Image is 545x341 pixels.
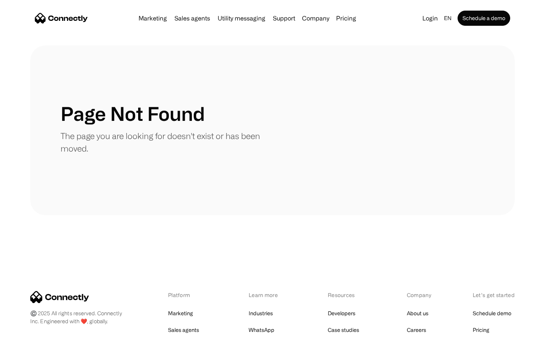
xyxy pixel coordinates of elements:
[168,291,209,299] div: Platform
[473,291,515,299] div: Let’s get started
[8,327,45,338] aside: Language selected: English
[328,308,355,319] a: Developers
[249,291,288,299] div: Learn more
[328,325,359,335] a: Case studies
[168,325,199,335] a: Sales agents
[407,325,426,335] a: Careers
[61,130,272,155] p: The page you are looking for doesn't exist or has been moved.
[473,308,511,319] a: Schedule demo
[333,15,359,21] a: Pricing
[270,15,298,21] a: Support
[407,308,428,319] a: About us
[419,13,441,23] a: Login
[171,15,213,21] a: Sales agents
[473,325,489,335] a: Pricing
[135,15,170,21] a: Marketing
[328,291,367,299] div: Resources
[215,15,268,21] a: Utility messaging
[302,13,329,23] div: Company
[61,102,205,125] h1: Page Not Found
[444,13,452,23] div: en
[168,308,193,319] a: Marketing
[407,291,433,299] div: Company
[458,11,510,26] a: Schedule a demo
[249,325,274,335] a: WhatsApp
[249,308,273,319] a: Industries
[15,328,45,338] ul: Language list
